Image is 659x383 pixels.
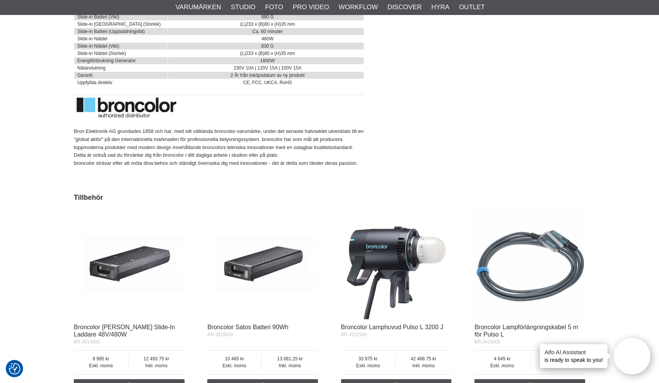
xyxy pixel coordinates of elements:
img: Broncolor Lampförlängningskabel 5 m för Pulso L [474,209,585,319]
td: Slide-in Nätdel (Storlek) [74,50,168,57]
a: Broncolor Lampförlängningskabel 5 m för Pulso L [474,324,578,338]
span: 42 468.75 [396,355,452,362]
span: BR-3619000 [74,339,100,345]
td: Slide-in Batteri (Vikt) [74,13,168,21]
a: Outlet [459,2,485,12]
h2: Tillbehör [74,193,585,202]
a: Studio [231,2,255,12]
td: CE, FCC, UKCA, RoHS [168,79,364,86]
td: Slide-in [GEOGRAPHIC_DATA] (Storlek) [74,21,168,28]
span: 4 645 [474,355,530,362]
a: Pro Video [293,2,329,12]
td: 1800W [168,57,364,65]
td: Energiförbrukning Generator [74,57,168,65]
img: Broncolor Authorized Distributor [74,91,364,120]
td: 480W [168,35,364,43]
img: Revisit consent button [9,363,20,375]
img: Broncolor Satos Batteri 90Wh [207,209,318,319]
td: 980 G [168,13,364,21]
span: Exkl. moms [207,362,261,369]
span: BR-3415600 [474,339,500,345]
td: (L)233 x (B)80 x (H)35 mm [168,50,364,57]
a: Broncolor [PERSON_NAME] Slide-In Laddare 48V/480W [74,324,175,338]
span: Inkl. moms [262,362,318,369]
span: Exkl. moms [74,362,128,369]
td: Garanti [74,72,168,79]
span: 13 081.25 [262,355,318,362]
td: Slide-in Batteri (Uppladdningstid) [74,28,168,35]
span: 10 465 [207,355,261,362]
span: 5 806.25 [530,355,585,362]
p: Bron Elektronik AG grundades 1958 och har, med sitt välkända broncolor-varumärke, under det senas... [74,128,364,167]
span: BR-3213100 [341,332,367,337]
a: Broncolor Lamphuvud Pulso L 3200 J [341,324,443,330]
a: Foto [265,2,283,12]
span: Exkl. moms [341,362,395,369]
td: 830 G [168,43,364,50]
img: Broncolor Satos Slide-In Laddare 48V/480W [74,209,185,319]
span: 33 975 [341,355,395,362]
td: 2 År från inköpsdatum av ny produkt [168,72,364,79]
td: 230V 10A | 120V 15A | 100V 15A [168,65,364,72]
a: Hyra [431,2,449,12]
img: Broncolor Lamphuvud Pulso L 3200 J [341,209,452,319]
a: Varumärken [176,2,221,12]
span: Exkl. moms [474,362,530,369]
td: Slide-in Nätdel [74,35,168,43]
span: Inkl. moms [396,362,452,369]
a: Discover [388,2,422,12]
td: Nätanslutning [74,65,168,72]
div: is ready to speak to you! [540,344,607,368]
h4: Aifo AI Assistant [544,348,603,356]
span: BR-3618000 [207,332,233,337]
td: (L)233 x (B)80 x (H)35 mm [168,21,364,28]
a: Workflow [339,2,378,12]
span: 12 493.75 [128,355,185,362]
button: Samtyckesinställningar [9,362,20,376]
a: Broncolor Satos Batteri 90Wh [207,324,288,330]
td: Ca. 60 minuter [168,28,364,35]
span: 9 995 [74,355,128,362]
span: Inkl. moms [128,362,185,369]
td: Slide-in Nätdel (Vikt) [74,43,168,50]
span: Inkl. moms [530,362,585,369]
td: Uppfyllda direktiv [74,79,168,86]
